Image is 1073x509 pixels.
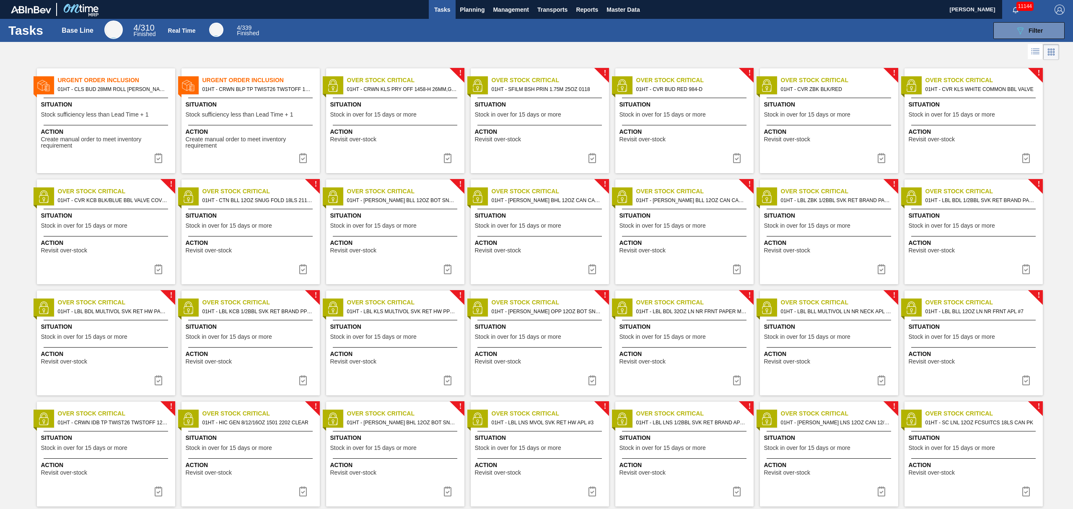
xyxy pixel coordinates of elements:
span: ! [459,70,461,76]
div: Complete task: 6905808 [1016,150,1036,166]
button: icon-task complete [293,261,313,278]
span: Action [619,461,752,470]
span: Stock in over for 15 days or more [41,223,127,229]
span: Stock in over for 15 days or more [909,112,995,118]
img: status [616,301,628,314]
span: Action [764,350,896,358]
span: Filter [1029,27,1043,34]
button: icon-task complete [1016,261,1036,278]
div: Complete task: 6905822 [727,261,747,278]
img: status [471,301,484,314]
img: status [37,190,50,203]
div: Complete task: 6905821 [582,261,602,278]
span: Stock in over for 15 days or more [475,223,561,229]
span: ! [604,181,606,187]
span: Action [330,127,462,136]
span: Revisit over-stock [764,247,810,254]
img: icon-task complete [732,264,742,274]
span: Situation [475,434,607,442]
span: 01HT - SC LNL 12OZ FCSUITCS 18LS CAN PK [925,418,1036,427]
span: Action [41,350,173,358]
span: Action [475,461,607,470]
span: Over Stock Critical [925,298,1043,307]
span: Situation [330,434,462,442]
div: Complete task: 6905805 [871,150,892,166]
button: icon-task complete [871,150,892,166]
img: status [182,413,194,425]
span: Situation [619,211,752,220]
span: 01HT - LBL BDL 1/2BBL SVK RET BRAND PAPER #3 NAC [925,196,1036,205]
img: status [760,301,773,314]
button: icon-task complete [148,150,168,166]
span: Revisit over-stock [41,470,87,476]
span: Transports [537,5,568,15]
button: icon-task complete [727,261,747,278]
span: Action [186,350,318,358]
span: Over Stock Critical [202,187,320,196]
span: Stock in over for 15 days or more [41,334,127,340]
span: 01HT - CLS BUD 28MM ROLL STARK,KING OF BEERS [58,85,168,94]
img: icon-task complete [876,264,886,274]
span: 01HT - LBL LNS 1/2BBL SVK RET BRAND APL #3 [636,418,747,427]
button: icon-task complete [293,483,313,500]
span: Situation [41,100,173,109]
img: status [616,413,628,425]
span: Over Stock Critical [636,409,754,418]
img: icon-task complete [587,375,597,385]
span: Urgent Order Inclusion [58,76,175,85]
span: 01HT - LBL KCB 1/2BBL SVK RET BRAND PPS #3 [202,307,313,316]
span: Situation [764,434,896,442]
span: Situation [764,100,896,109]
span: Revisit over-stock [619,247,666,254]
span: Revisit over-stock [909,470,955,476]
span: Action [186,127,318,136]
span: Master Data [606,5,640,15]
span: ! [170,292,172,299]
img: icon-task complete [153,264,163,274]
button: icon-task complete [438,372,458,389]
img: status [616,79,628,92]
span: 01HT - LBL BLL 12OZ LN NR FRNT APL #7 [925,307,1036,316]
div: Complete task: 6905828 [871,261,892,278]
span: Stock in over for 15 days or more [330,112,417,118]
span: Revisit over-stock [41,247,87,254]
img: status [616,190,628,203]
span: Situation [330,100,462,109]
span: Situation [186,100,318,109]
div: Complete task: 6905906 [148,483,168,500]
span: Stock in over for 15 days or more [764,223,850,229]
img: status [327,413,339,425]
button: icon-task complete [148,483,168,500]
span: Stock in over for 15 days or more [186,223,272,229]
span: Action [619,239,752,247]
span: ! [1037,292,1040,299]
span: Action [764,461,896,470]
span: 01HT - LBL BDL 32OZ LN NR FRNT PAPER MS - VBI [636,307,747,316]
img: status [182,190,194,203]
img: status [760,79,773,92]
img: icon-task complete [298,153,308,163]
div: Complete task: 6905876 [438,372,458,389]
span: ! [604,403,606,410]
span: Revisit over-stock [186,247,232,254]
img: status [471,190,484,203]
span: Stock in over for 15 days or more [475,334,561,340]
span: Action [186,461,318,470]
span: Action [909,127,1041,136]
img: status [905,79,917,92]
span: Over Stock Critical [636,298,754,307]
span: Revisit over-stock [619,470,666,476]
span: Create manual order to meet inventory requirement [186,136,318,149]
img: status [327,301,339,314]
img: icon-task complete [298,264,308,274]
span: ! [604,70,606,76]
span: Over Stock Critical [347,76,464,85]
img: status [182,301,194,314]
span: Revisit over-stock [186,358,232,365]
span: Situation [475,322,607,331]
img: icon-task complete [732,375,742,385]
span: 01HT - CVR KCB BLK/BLUE BBL VALVE COVER [58,196,168,205]
span: Action [330,461,462,470]
span: 01HT - LBL ZBK 1/2BBL SVK RET BRAND PAPER NAC [781,196,892,205]
span: Stock in over for 15 days or more [330,334,417,340]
